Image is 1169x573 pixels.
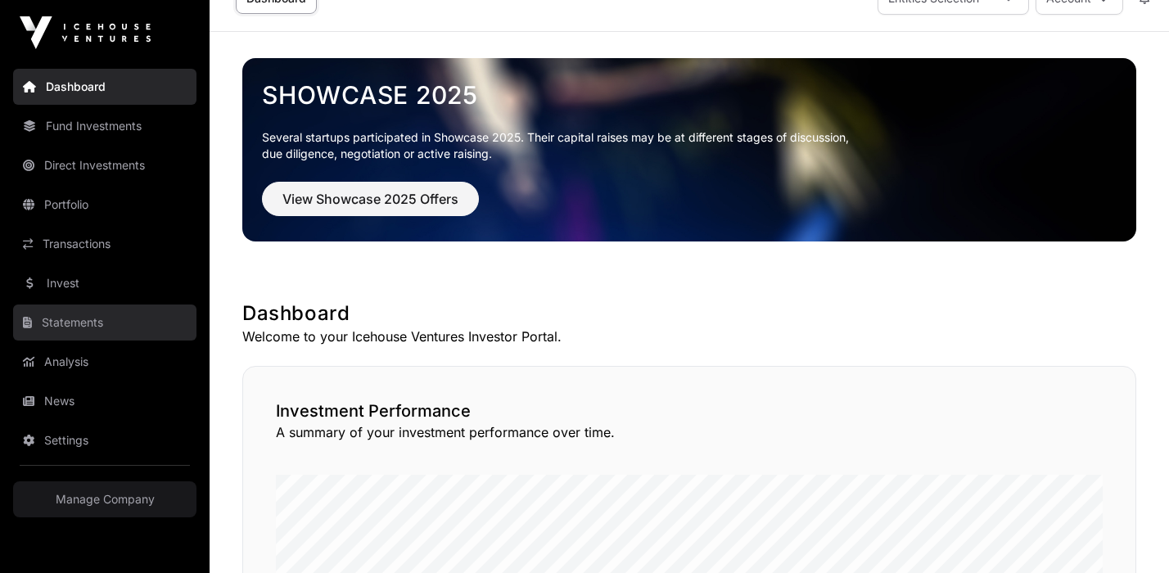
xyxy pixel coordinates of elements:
[242,58,1136,241] img: Showcase 2025
[20,16,151,49] img: Icehouse Ventures Logo
[282,189,458,209] span: View Showcase 2025 Offers
[13,383,196,419] a: News
[13,69,196,105] a: Dashboard
[276,399,1103,422] h2: Investment Performance
[262,129,1117,162] p: Several startups participated in Showcase 2025. Their capital raises may be at different stages o...
[262,80,1117,110] a: Showcase 2025
[13,187,196,223] a: Portfolio
[276,422,1103,442] p: A summary of your investment performance over time.
[13,265,196,301] a: Invest
[242,300,1136,327] h1: Dashboard
[13,147,196,183] a: Direct Investments
[13,108,196,144] a: Fund Investments
[13,481,196,517] a: Manage Company
[1087,494,1169,573] iframe: Chat Widget
[13,305,196,341] a: Statements
[13,344,196,380] a: Analysis
[262,182,479,216] button: View Showcase 2025 Offers
[13,226,196,262] a: Transactions
[262,198,479,214] a: View Showcase 2025 Offers
[13,422,196,458] a: Settings
[242,327,1136,346] p: Welcome to your Icehouse Ventures Investor Portal.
